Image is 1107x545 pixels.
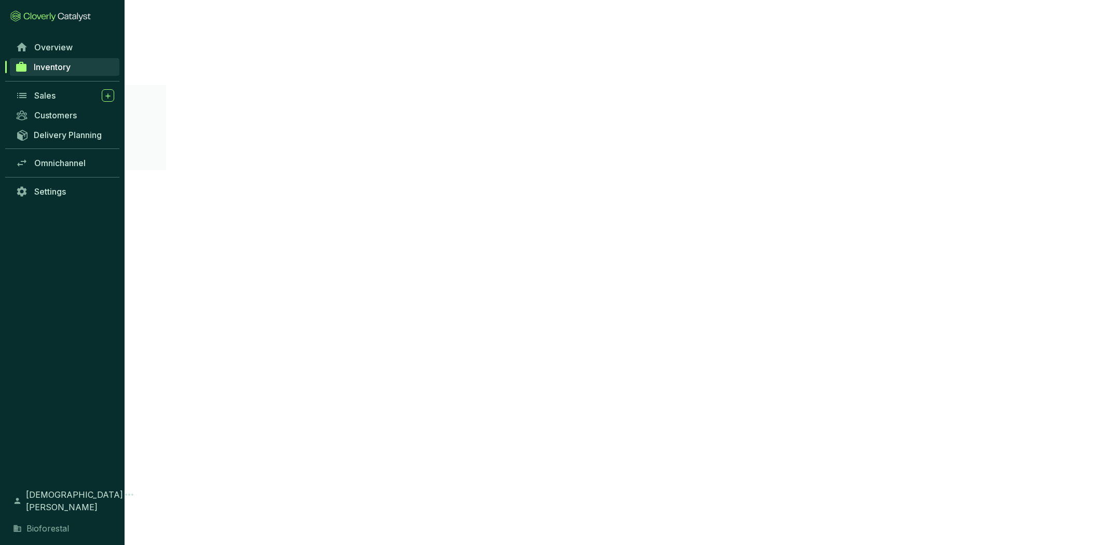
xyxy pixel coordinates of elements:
[10,38,119,56] a: Overview
[34,62,71,72] span: Inventory
[34,42,73,52] span: Overview
[34,158,86,168] span: Omnichannel
[10,154,119,172] a: Omnichannel
[10,106,119,124] a: Customers
[34,90,56,101] span: Sales
[34,130,102,140] span: Delivery Planning
[26,488,123,513] span: [DEMOGRAPHIC_DATA][PERSON_NAME]
[34,186,66,197] span: Settings
[10,126,119,143] a: Delivery Planning
[26,522,69,535] span: Bioforestal
[10,87,119,104] a: Sales
[10,58,119,76] a: Inventory
[10,183,119,200] a: Settings
[34,110,77,120] span: Customers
